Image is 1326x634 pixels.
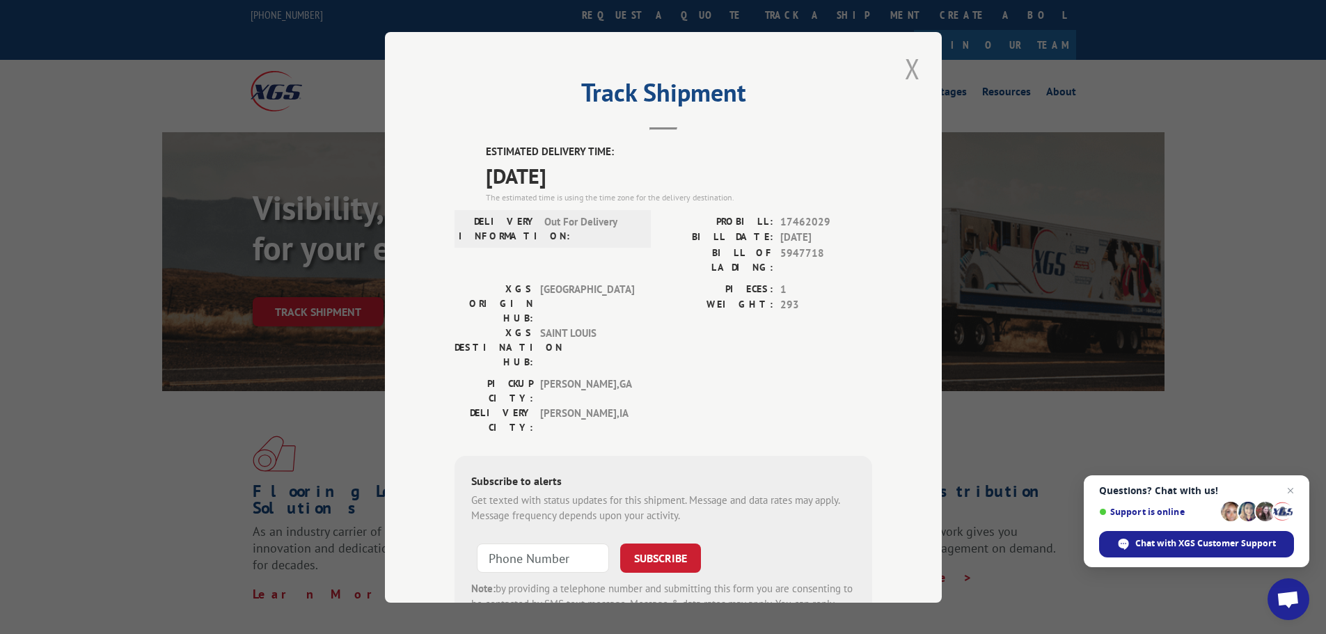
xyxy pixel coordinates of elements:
div: The estimated time is using the time zone for the delivery destination. [486,191,872,203]
label: BILL DATE: [663,230,773,246]
span: [DATE] [486,159,872,191]
label: WEIGHT: [663,297,773,313]
span: [PERSON_NAME] , GA [540,376,634,405]
span: Chat with XGS Customer Support [1135,537,1276,550]
span: Chat with XGS Customer Support [1099,531,1294,557]
input: Phone Number [477,543,609,572]
a: Open chat [1268,578,1309,620]
div: Get texted with status updates for this shipment. Message and data rates may apply. Message frequ... [471,492,855,523]
span: [PERSON_NAME] , IA [540,405,634,434]
span: 17462029 [780,214,872,230]
div: by providing a telephone number and submitting this form you are consenting to be contacted by SM... [471,580,855,628]
span: 5947718 [780,245,872,274]
button: Close modal [901,49,924,88]
label: BILL OF LADING: [663,245,773,274]
label: ESTIMATED DELIVERY TIME: [486,144,872,160]
label: PIECES: [663,281,773,297]
span: SAINT LOUIS [540,325,634,369]
span: 1 [780,281,872,297]
span: 293 [780,297,872,313]
label: XGS ORIGIN HUB: [455,281,533,325]
span: Support is online [1099,507,1216,517]
span: [DATE] [780,230,872,246]
h2: Track Shipment [455,83,872,109]
label: DELIVERY CITY: [455,405,533,434]
span: [GEOGRAPHIC_DATA] [540,281,634,325]
button: SUBSCRIBE [620,543,701,572]
label: PICKUP CITY: [455,376,533,405]
label: DELIVERY INFORMATION: [459,214,537,243]
label: PROBILL: [663,214,773,230]
div: Subscribe to alerts [471,472,855,492]
span: Questions? Chat with us! [1099,485,1294,496]
span: Out For Delivery [544,214,638,243]
strong: Note: [471,581,496,594]
label: XGS DESTINATION HUB: [455,325,533,369]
